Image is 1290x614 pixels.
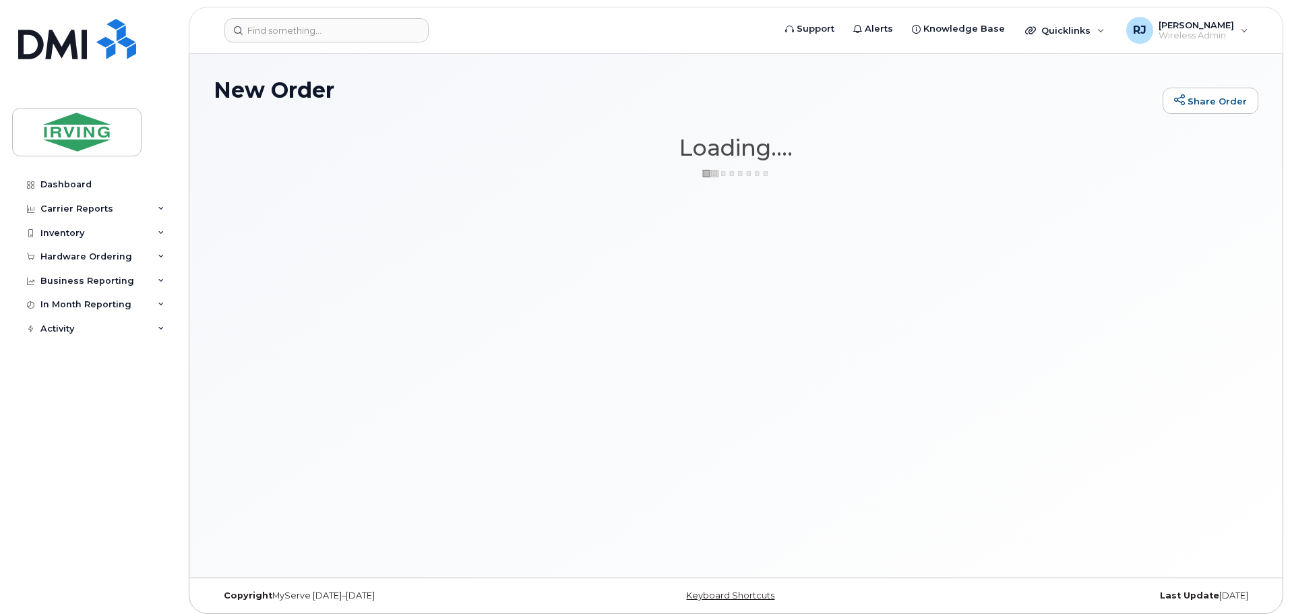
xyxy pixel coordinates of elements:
[214,590,562,601] div: MyServe [DATE]–[DATE]
[910,590,1258,601] div: [DATE]
[686,590,774,601] a: Keyboard Shortcuts
[214,78,1156,102] h1: New Order
[1163,88,1258,115] a: Share Order
[224,590,272,601] strong: Copyright
[1160,590,1219,601] strong: Last Update
[702,168,770,179] img: ajax-loader-3a6953c30dc77f0bf724df975f13086db4f4c1262e45940f03d1251963f1bf2e.gif
[214,135,1258,160] h1: Loading....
